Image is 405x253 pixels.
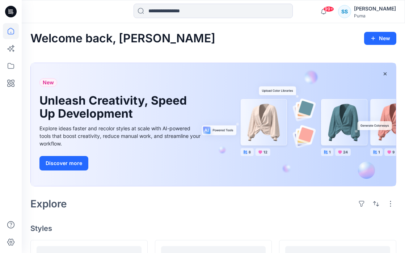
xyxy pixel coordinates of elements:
[30,198,67,210] h2: Explore
[39,94,191,120] h1: Unleash Creativity, Speed Up Development
[39,125,202,147] div: Explore ideas faster and recolor styles at scale with AI-powered tools that boost creativity, red...
[323,6,334,12] span: 99+
[354,13,396,18] div: Puma
[30,32,215,45] h2: Welcome back, [PERSON_NAME]
[39,156,88,170] button: Discover more
[43,78,54,87] span: New
[30,224,396,233] h4: Styles
[338,5,351,18] div: SS
[39,156,202,170] a: Discover more
[354,4,396,13] div: [PERSON_NAME]
[364,32,396,45] button: New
